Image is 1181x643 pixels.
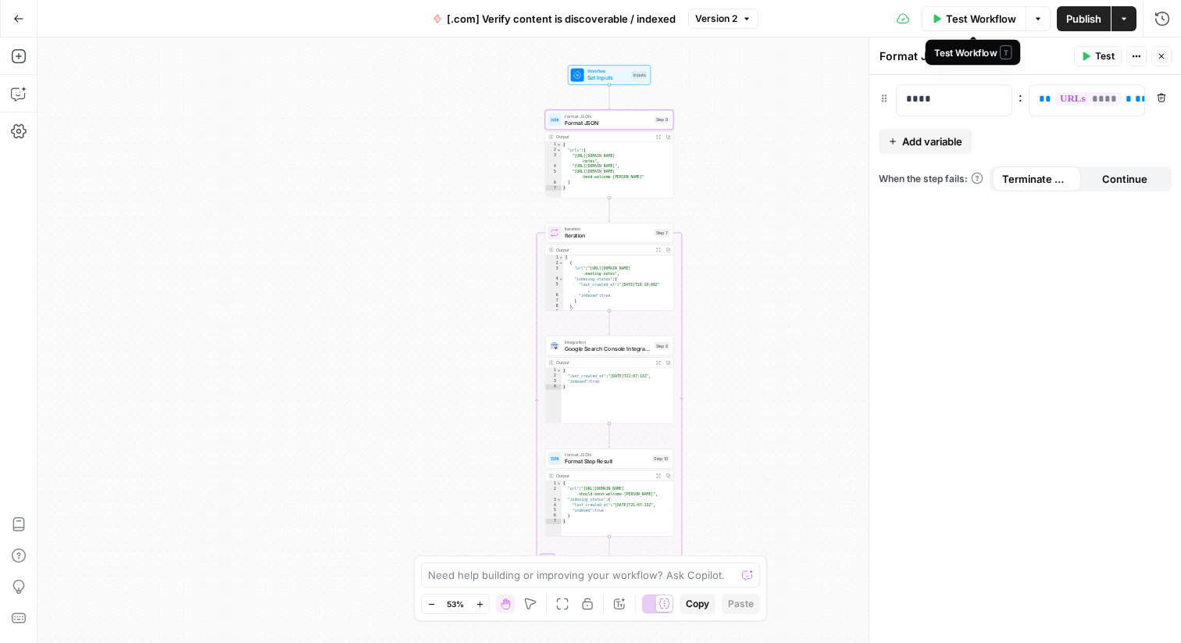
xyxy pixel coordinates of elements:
[545,373,562,379] div: 2
[565,231,651,240] span: Iteration
[1074,46,1122,66] button: Test
[902,134,962,149] span: Add variable
[545,110,674,198] div: Format JSONFormat JSONStep 8Output{ "urls":[ "[URL][DOMAIN_NAME] -notes", "[URL][DOMAIN_NAME]", "...
[933,45,1012,59] div: Test Workflow
[557,142,562,148] span: Toggle code folding, rows 1 through 7
[545,180,562,185] div: 6
[545,282,563,293] div: 5
[545,487,562,498] div: 2
[545,508,562,513] div: 5
[423,6,685,31] button: [.com] Verify content is discoverable / indexed
[545,255,563,261] div: 1
[551,342,559,349] img: google-search-console.svg
[654,116,669,124] div: Step 8
[557,148,562,153] span: Toggle code folding, rows 2 through 6
[557,481,562,487] span: Toggle code folding, rows 1 through 7
[545,142,562,148] div: 1
[946,11,1016,27] span: Test Workflow
[545,336,674,424] div: IntegrationGoogle Search Console IntegrationStep 6Output{ "last_crawled_at":"[DATE]T21:07:13Z", "...
[565,452,649,459] span: Format JSON
[545,497,562,502] div: 3
[1102,171,1147,187] span: Continue
[722,594,760,614] button: Paste
[654,342,669,350] div: Step 6
[565,457,649,466] span: Format Step Result
[545,502,562,508] div: 4
[587,68,629,75] span: Workflow
[556,134,651,141] div: Output
[879,129,972,154] button: Add variable
[545,513,562,519] div: 6
[879,172,983,186] a: When the step fails:
[695,12,737,26] span: Version 2
[565,226,651,233] span: Iteration
[556,359,651,366] div: Output
[652,455,669,463] div: Step 10
[558,260,563,266] span: Toggle code folding, rows 2 through 8
[545,448,674,537] div: Format JSONFormat Step ResultStep 10Output{ "url":"[URL][DOMAIN_NAME] -should-bend-welcome-[PERSO...
[1019,88,1022,106] span: :
[545,65,674,85] div: WorkflowSet InputsInputs
[447,11,676,27] span: [.com] Verify content is discoverable / indexed
[545,277,563,282] div: 4
[558,309,563,315] span: Toggle code folding, rows 9 through 15
[545,164,562,170] div: 4
[728,597,754,611] span: Paste
[880,48,951,64] textarea: Format JSON
[1000,45,1012,59] span: T
[608,311,610,335] g: Edge from step_7 to step_6
[545,368,562,373] div: 1
[545,293,563,298] div: 6
[557,497,562,502] span: Toggle code folding, rows 3 through 6
[1057,6,1111,31] button: Publish
[545,304,563,309] div: 8
[686,597,709,611] span: Copy
[565,338,651,345] span: Integration
[545,266,563,277] div: 3
[565,119,651,127] span: Format JSON
[556,472,651,479] div: Output
[558,255,563,261] span: Toggle code folding, rows 1 through 23
[608,423,610,448] g: Edge from step_6 to step_10
[1066,11,1101,27] span: Publish
[654,229,669,237] div: Step 7
[922,6,1026,31] button: Test Workflow
[545,223,674,311] div: LoopIterationIterationStep 7Output[ { "url":"[URL][DOMAIN_NAME] -meeting-notes", "indexing_status...
[447,598,464,610] span: 53%
[545,298,563,304] div: 7
[545,148,562,153] div: 2
[545,519,562,524] div: 7
[545,170,562,180] div: 5
[1002,171,1072,187] span: Terminate Workflow
[608,198,610,222] g: Edge from step_8 to step_7
[545,260,563,266] div: 2
[1081,166,1169,191] button: Continue
[632,71,648,79] div: Inputs
[545,153,562,164] div: 3
[558,277,563,282] span: Toggle code folding, rows 4 through 7
[545,384,562,390] div: 4
[545,309,563,315] div: 9
[545,185,562,191] div: 7
[565,345,651,353] span: Google Search Console Integration
[557,368,562,373] span: Toggle code folding, rows 1 through 4
[545,481,562,487] div: 1
[688,9,758,29] button: Version 2
[556,246,651,253] div: Output
[608,85,610,109] g: Edge from start to step_8
[565,113,651,120] span: Format JSON
[1095,49,1115,63] span: Test
[680,594,715,614] button: Copy
[587,73,629,82] span: Set Inputs
[545,379,562,384] div: 3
